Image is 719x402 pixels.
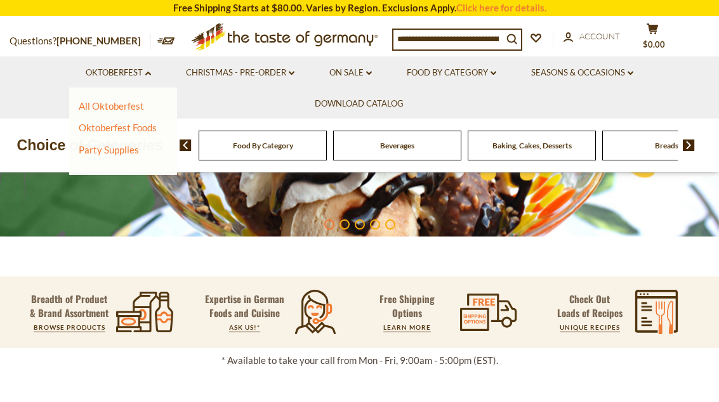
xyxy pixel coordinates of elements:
[407,66,496,80] a: Food By Category
[79,100,144,112] a: All Oktoberfest
[579,31,620,41] span: Account
[531,66,633,80] a: Seasons & Occasions
[199,292,291,320] p: Expertise in German Foods and Cuisine
[655,141,678,150] a: Breads
[79,144,139,155] a: Party Supplies
[329,66,372,80] a: On Sale
[380,141,414,150] a: Beverages
[10,33,150,49] p: Questions?
[366,292,449,320] p: Free Shipping Options
[557,292,623,320] p: Check Out Loads of Recipes
[233,141,293,150] a: Food By Category
[86,66,151,80] a: Oktoberfest
[56,35,141,46] a: [PHONE_NUMBER]
[79,122,157,133] a: Oktoberfest Foods
[383,323,431,331] a: LEARN MORE
[643,39,665,49] span: $0.00
[683,139,695,151] img: next arrow
[186,66,294,80] a: Christmas - PRE-ORDER
[34,323,105,331] a: BROWSE PRODUCTS
[180,139,192,151] img: previous arrow
[564,30,620,44] a: Account
[560,323,620,331] a: UNIQUE RECIPES
[456,2,546,13] a: Click here for details.
[229,323,260,331] a: ASK US!*
[30,292,109,320] p: Breadth of Product & Brand Assortment
[492,141,572,150] a: Baking, Cakes, Desserts
[315,97,404,111] a: Download Catalog
[633,23,671,55] button: $0.00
